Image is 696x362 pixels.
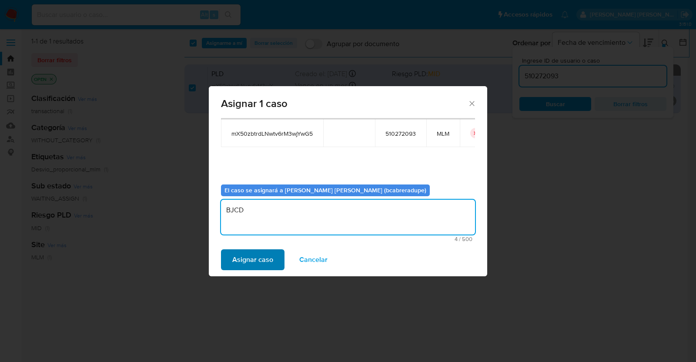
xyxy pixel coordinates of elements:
[221,200,475,235] textarea: BJCD
[299,250,328,269] span: Cancelar
[231,130,313,137] span: mX50zbtrdLNwtv6rM3wjYwG5
[437,130,449,137] span: MLM
[468,99,475,107] button: Cerrar ventana
[221,249,284,270] button: Asignar caso
[470,128,481,138] button: icon-button
[221,98,468,109] span: Asignar 1 caso
[224,236,472,242] span: Máximo 500 caracteres
[385,130,416,137] span: 510272093
[288,249,339,270] button: Cancelar
[232,250,273,269] span: Asignar caso
[209,86,487,276] div: assign-modal
[224,186,426,194] b: El caso se asignará a [PERSON_NAME] [PERSON_NAME] (bcabreradupe)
